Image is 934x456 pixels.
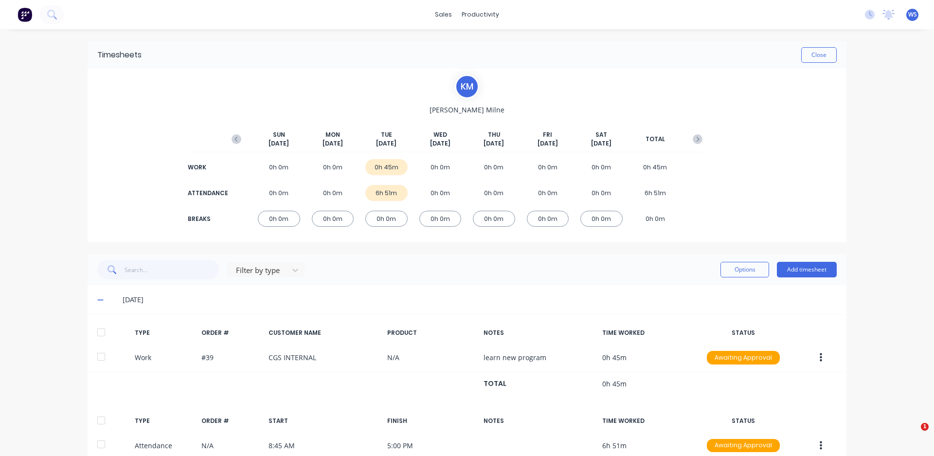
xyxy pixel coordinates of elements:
div: 0h 45m [365,159,408,175]
div: Timesheets [97,49,142,61]
div: STATUS [699,417,788,425]
div: 0h 0m [473,185,515,201]
div: TIME WORKED [602,328,691,337]
span: [DATE] [323,139,343,148]
div: TYPE [135,417,194,425]
span: MON [325,130,340,139]
iframe: Intercom live chat [901,423,924,446]
span: [DATE] [484,139,504,148]
span: TUE [381,130,392,139]
div: 0h 0m [634,211,677,227]
div: 0h 0m [473,211,515,227]
button: Close [801,47,837,63]
div: ORDER # [201,328,261,337]
div: 0h 0m [527,185,569,201]
span: [DATE] [376,139,396,148]
span: TOTAL [646,135,665,144]
div: 0h 0m [419,159,462,175]
div: 0h 45m [634,159,677,175]
input: Search... [125,260,219,279]
div: START [269,417,379,425]
div: 0h 0m [312,159,354,175]
div: 0h 0m [580,185,623,201]
div: 0h 0m [258,211,300,227]
div: 0h 0m [527,211,569,227]
div: productivity [457,7,504,22]
div: 0h 0m [580,159,623,175]
span: [DATE] [269,139,289,148]
div: Awaiting Approval [707,351,780,365]
div: WORK [188,163,227,172]
div: NOTES [484,417,594,425]
div: 0h 0m [580,211,623,227]
img: Factory [18,7,32,22]
button: Add timesheet [777,262,837,277]
div: Awaiting Approval [707,439,780,453]
div: 0h 0m [527,159,569,175]
span: [DATE] [430,139,450,148]
div: 0h 0m [312,185,354,201]
div: 6h 51m [634,185,677,201]
div: K M [455,74,479,99]
div: sales [430,7,457,22]
span: THU [488,130,500,139]
div: [DATE] [123,294,837,305]
div: STATUS [699,328,788,337]
div: 0h 0m [419,185,462,201]
div: NOTES [484,328,594,337]
span: WED [433,130,447,139]
div: 0h 0m [419,211,462,227]
span: 1 [921,423,929,431]
div: BREAKS [188,215,227,223]
div: TYPE [135,328,194,337]
span: [DATE] [538,139,558,148]
span: [PERSON_NAME] Milne [430,105,504,115]
div: 0h 0m [258,159,300,175]
div: 0h 0m [365,211,408,227]
div: 0h 0m [312,211,354,227]
span: SAT [595,130,607,139]
span: SUN [273,130,285,139]
button: Options [720,262,769,277]
div: 6h 51m [365,185,408,201]
span: [DATE] [591,139,611,148]
div: FINISH [387,417,476,425]
div: 0h 0m [473,159,515,175]
div: PRODUCT [387,328,476,337]
div: TIME WORKED [602,417,691,425]
div: ORDER # [201,417,261,425]
div: ATTENDANCE [188,189,227,198]
div: CUSTOMER NAME [269,328,379,337]
span: WS [908,10,917,19]
span: FRI [543,130,552,139]
div: 0h 0m [258,185,300,201]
